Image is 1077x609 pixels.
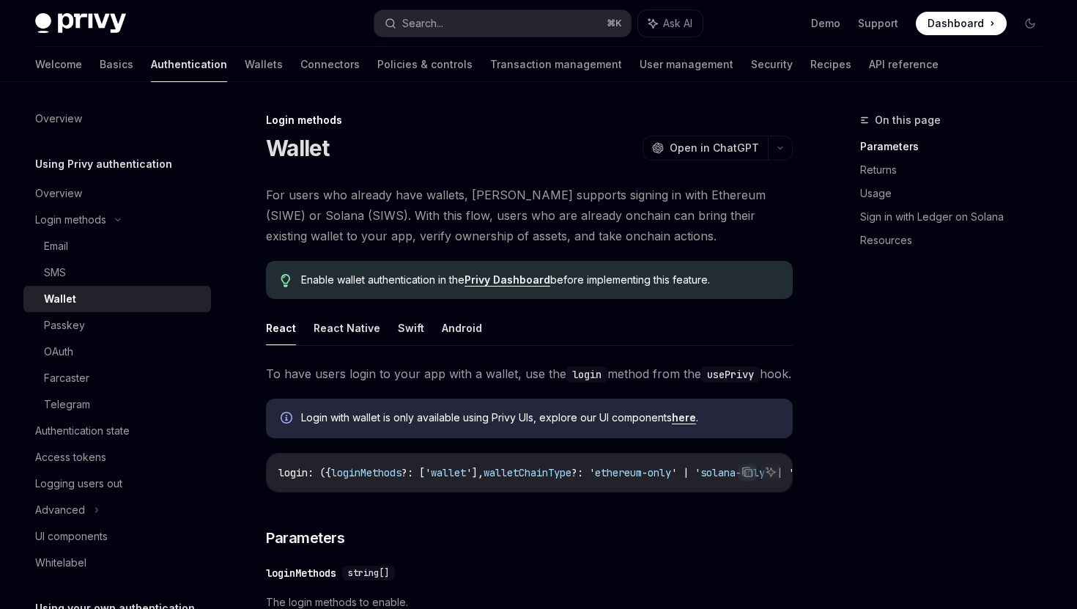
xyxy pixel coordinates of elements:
button: Search...⌘K [374,10,630,37]
div: Telegram [44,396,90,413]
span: wallet [431,466,466,479]
a: Usage [860,182,1054,205]
span: ⌘ K [607,18,622,29]
a: Sign in with Ledger on Solana [860,205,1054,229]
a: Welcome [35,47,82,82]
div: Wallet [44,290,76,308]
span: '], [466,466,484,479]
button: Ask AI [638,10,703,37]
a: Privy Dashboard [465,273,550,287]
div: UI components [35,528,108,545]
a: Connectors [300,47,360,82]
div: Overview [35,110,82,128]
a: Farcaster [23,365,211,391]
span: login [278,466,308,479]
span: Login with wallet is only available using Privy UIs, explore our UI components . [301,410,778,425]
a: SMS [23,259,211,286]
a: Wallet [23,286,211,312]
span: loginMethods [331,466,401,479]
a: Telegram [23,391,211,418]
div: Email [44,237,68,255]
a: Basics [100,47,133,82]
span: ?: ' [571,466,595,479]
div: Authentication state [35,422,130,440]
span: Open in ChatGPT [670,141,759,155]
code: usePrivy [701,366,760,383]
a: Support [858,16,898,31]
a: User management [640,47,733,82]
div: SMS [44,264,66,281]
a: UI components [23,523,211,550]
div: OAuth [44,343,73,361]
span: : ({ [308,466,331,479]
a: Parameters [860,135,1054,158]
a: Passkey [23,312,211,339]
a: Authentication state [23,418,211,444]
a: Logging users out [23,470,211,497]
img: dark logo [35,13,126,34]
span: - [642,466,648,479]
div: Overview [35,185,82,202]
span: ethereum [595,466,642,479]
h5: Using Privy authentication [35,155,172,173]
a: Email [23,233,211,259]
span: For users who already have wallets, [PERSON_NAME] supports signing in with Ethereum (SIWE) or Sol... [266,185,793,246]
div: Logging users out [35,475,122,492]
button: Swift [398,311,424,345]
span: walletChainType [484,466,571,479]
span: Ask AI [663,16,692,31]
code: login [566,366,607,383]
a: Dashboard [916,12,1007,35]
a: Whitelabel [23,550,211,576]
div: Search... [402,15,443,32]
div: loginMethods [266,566,336,580]
a: API reference [869,47,939,82]
span: ' | ' [671,466,700,479]
div: Login methods [35,211,106,229]
div: Whitelabel [35,554,86,572]
span: Enable wallet authentication in the before implementing this feature. [301,273,778,287]
button: Toggle dark mode [1018,12,1042,35]
a: Resources [860,229,1054,252]
a: Access tokens [23,444,211,470]
a: Overview [23,106,211,132]
a: Recipes [810,47,851,82]
a: Transaction management [490,47,622,82]
a: here [672,411,696,424]
button: Ask AI [761,462,780,481]
a: Wallets [245,47,283,82]
button: Copy the contents from the code block [738,462,757,481]
span: - [736,466,741,479]
span: solana [700,466,736,479]
a: Authentication [151,47,227,82]
span: On this page [875,111,941,129]
div: Passkey [44,317,85,334]
a: Demo [811,16,840,31]
a: OAuth [23,339,211,365]
div: Login methods [266,113,793,128]
button: Android [442,311,482,345]
span: only [648,466,671,479]
span: To have users login to your app with a wallet, use the method from the hook. [266,363,793,384]
a: Policies & controls [377,47,473,82]
span: ?: [' [401,466,431,479]
button: React [266,311,296,345]
svg: Info [281,412,295,427]
button: React Native [314,311,380,345]
span: Dashboard [928,16,984,31]
a: Security [751,47,793,82]
span: string[] [348,567,389,579]
svg: Tip [281,274,291,287]
div: Farcaster [44,369,89,387]
a: Returns [860,158,1054,182]
button: Open in ChatGPT [643,136,768,160]
div: Access tokens [35,449,106,466]
h1: Wallet [266,135,330,161]
span: Parameters [266,528,344,548]
a: Overview [23,180,211,207]
div: Advanced [35,501,85,519]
